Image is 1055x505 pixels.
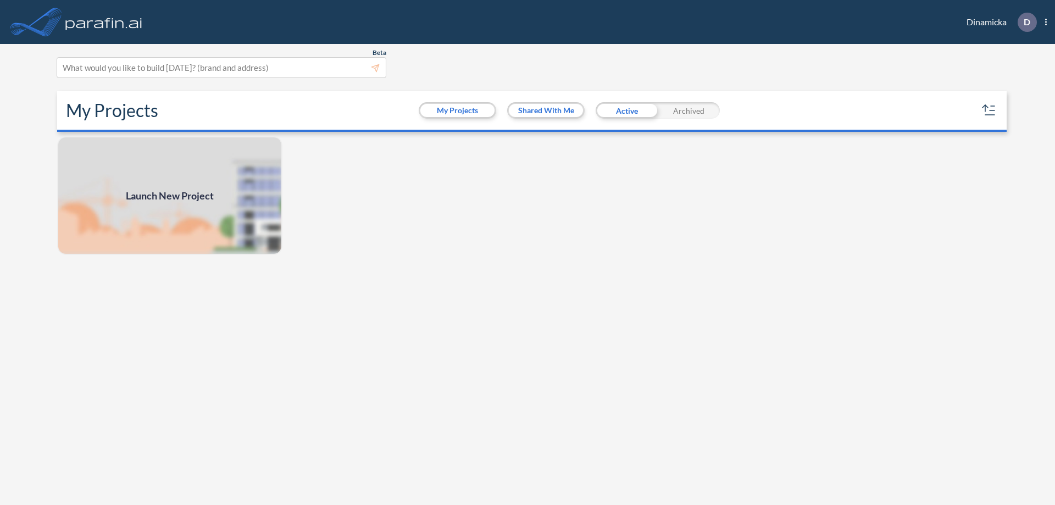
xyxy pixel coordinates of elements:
[596,102,658,119] div: Active
[63,11,145,33] img: logo
[57,136,282,255] img: add
[658,102,720,119] div: Archived
[1024,17,1030,27] p: D
[373,48,386,57] span: Beta
[420,104,495,117] button: My Projects
[950,13,1047,32] div: Dinamicka
[66,100,158,121] h2: My Projects
[980,102,998,119] button: sort
[57,136,282,255] a: Launch New Project
[126,188,214,203] span: Launch New Project
[509,104,583,117] button: Shared With Me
